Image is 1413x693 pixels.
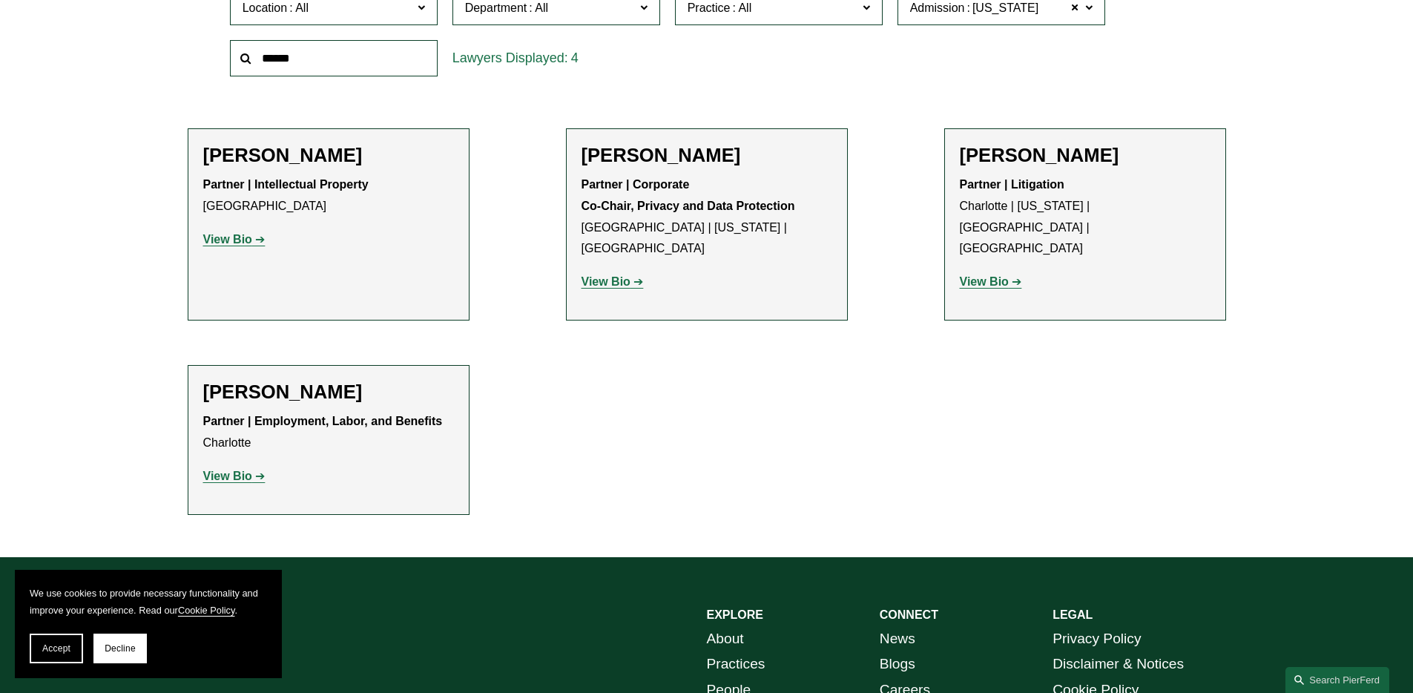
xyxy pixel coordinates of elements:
button: Accept [30,634,83,663]
a: View Bio [203,233,266,246]
span: Admission [910,1,965,14]
strong: Partner | Litigation [960,178,1064,191]
button: Decline [93,634,147,663]
p: We use cookies to provide necessary functionality and improve your experience. Read our . [30,585,267,619]
strong: Partner | Corporate Co-Chair, Privacy and Data Protection [582,178,795,212]
strong: Partner | Employment, Labor, and Benefits [203,415,443,427]
a: News [880,626,915,652]
a: About [707,626,744,652]
strong: View Bio [582,275,630,288]
strong: Partner | Intellectual Property [203,178,369,191]
span: 4 [571,50,579,65]
strong: View Bio [960,275,1009,288]
a: View Bio [582,275,644,288]
p: [GEOGRAPHIC_DATA] [203,174,454,217]
a: Disclaimer & Notices [1053,651,1184,677]
a: View Bio [203,470,266,482]
strong: LEGAL [1053,608,1093,621]
a: Blogs [880,651,915,677]
a: Cookie Policy [178,605,235,616]
h2: [PERSON_NAME] [582,144,832,167]
a: View Bio [960,275,1022,288]
span: Accept [42,643,70,654]
strong: View Bio [203,233,252,246]
strong: View Bio [203,470,252,482]
span: Location [243,1,288,14]
h2: [PERSON_NAME] [203,144,454,167]
a: Privacy Policy [1053,626,1141,652]
span: Department [465,1,527,14]
p: Charlotte [203,411,454,454]
p: Charlotte | [US_STATE] | [GEOGRAPHIC_DATA] | [GEOGRAPHIC_DATA] [960,174,1211,260]
h2: [PERSON_NAME] [203,381,454,404]
p: [GEOGRAPHIC_DATA] | [US_STATE] | [GEOGRAPHIC_DATA] [582,174,832,260]
section: Cookie banner [15,570,282,678]
strong: EXPLORE [707,608,763,621]
span: Decline [105,643,136,654]
span: Practice [688,1,731,14]
strong: CONNECT [880,608,938,621]
a: Search this site [1285,667,1389,693]
h2: [PERSON_NAME] [960,144,1211,167]
a: Practices [707,651,765,677]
